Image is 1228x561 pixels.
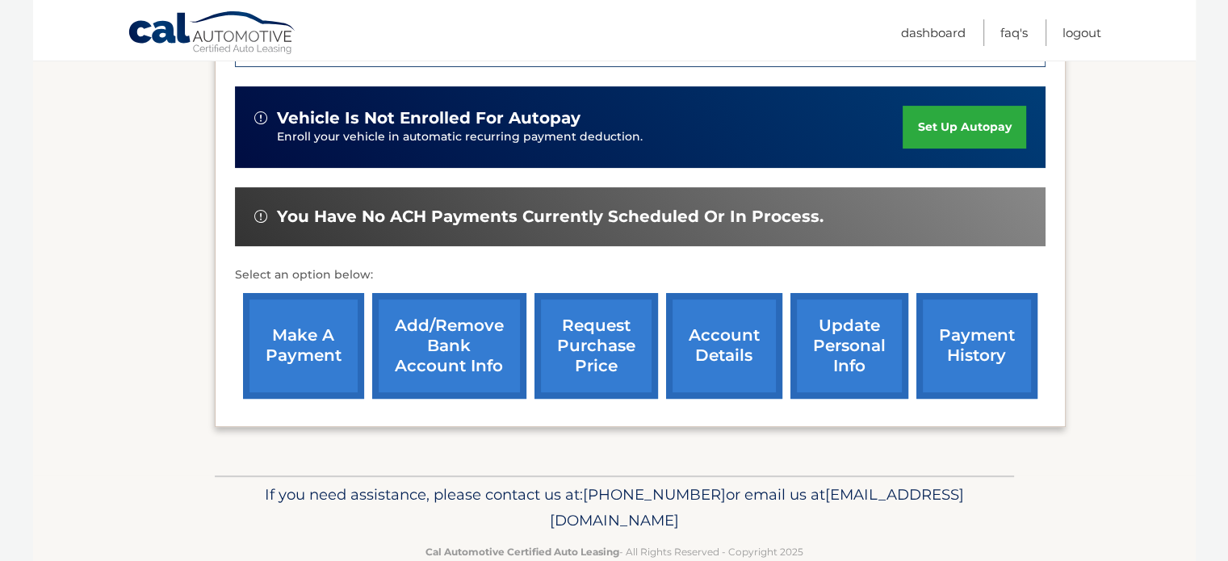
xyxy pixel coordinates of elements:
p: Enroll your vehicle in automatic recurring payment deduction. [277,128,903,146]
span: vehicle is not enrolled for autopay [277,108,580,128]
a: request purchase price [534,293,658,399]
a: make a payment [243,293,364,399]
p: - All Rights Reserved - Copyright 2025 [225,543,1004,560]
a: update personal info [790,293,908,399]
a: Logout [1062,19,1101,46]
a: set up autopay [903,106,1025,149]
a: FAQ's [1000,19,1028,46]
img: alert-white.svg [254,111,267,124]
a: Dashboard [901,19,966,46]
img: alert-white.svg [254,210,267,223]
a: payment history [916,293,1037,399]
p: If you need assistance, please contact us at: or email us at [225,482,1004,534]
a: account details [666,293,782,399]
p: Select an option below: [235,266,1046,285]
strong: Cal Automotive Certified Auto Leasing [425,546,619,558]
a: Cal Automotive [128,10,297,57]
a: Add/Remove bank account info [372,293,526,399]
span: You have no ACH payments currently scheduled or in process. [277,207,824,227]
span: [PHONE_NUMBER] [583,485,726,504]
